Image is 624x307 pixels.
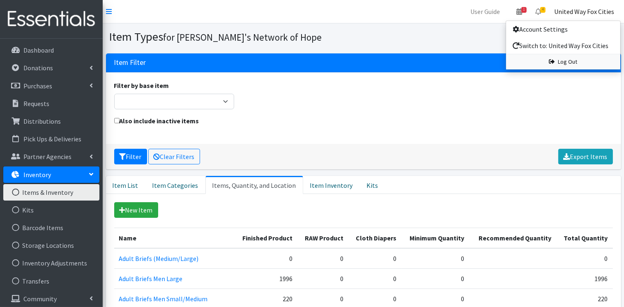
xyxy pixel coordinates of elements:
small: for [PERSON_NAME]'s Network of Hope [163,31,322,43]
td: 0 [402,248,470,269]
p: Community [23,295,57,303]
th: Minimum Quantity [402,228,470,248]
a: Items & Inventory [3,184,99,201]
a: Log Out [506,54,620,69]
a: Adult Briefs Men Small/Medium [119,295,208,303]
p: Dashboard [23,46,54,54]
a: Clear Filters [148,149,200,164]
img: HumanEssentials [3,5,99,33]
td: 1996 [556,268,613,289]
p: Pick Ups & Deliveries [23,135,81,143]
h3: Item Filter [114,58,146,67]
a: Pick Ups & Deliveries [3,131,99,147]
td: 0 [235,248,297,269]
a: Adult Briefs (Medium/Large) [119,254,199,263]
a: New Item [114,202,158,218]
td: 0 [348,248,401,269]
p: Partner Agencies [23,152,71,161]
p: Purchases [23,82,52,90]
a: Inventory Adjustments [3,255,99,271]
a: Dashboard [3,42,99,58]
a: 4 [529,3,548,20]
a: Switch to: United Way Fox Cities [506,37,620,54]
p: Inventory [23,171,51,179]
a: Requests [3,95,99,112]
td: 0 [402,268,470,289]
a: Storage Locations [3,237,99,254]
a: Item Inventory [303,176,360,194]
a: Export Items [558,149,613,164]
td: 1996 [235,268,297,289]
a: Items, Quantity, and Location [205,176,303,194]
a: Transfers [3,273,99,289]
td: 0 [297,268,348,289]
span: 4 [540,7,546,13]
a: Item Categories [145,176,205,194]
h1: Item Types [109,30,361,44]
td: 0 [556,248,613,269]
a: Kits [360,176,385,194]
th: Cloth Diapers [348,228,401,248]
td: 0 [297,248,348,269]
a: Barcode Items [3,219,99,236]
a: Partner Agencies [3,148,99,165]
th: RAW Product [297,228,348,248]
a: Inventory [3,166,99,183]
td: 0 [348,268,401,289]
button: Filter [114,149,147,164]
a: United Way Fox Cities [548,3,621,20]
a: User Guide [464,3,507,20]
a: Adult Briefs Men Large [119,275,183,283]
input: Also include inactive items [114,118,120,123]
a: Kits [3,202,99,218]
a: Donations [3,60,99,76]
th: Recommended Quantity [470,228,556,248]
p: Distributions [23,117,61,125]
a: Item List [106,176,145,194]
th: Name [114,228,235,248]
a: Community [3,291,99,307]
p: Donations [23,64,53,72]
label: Filter by base item [114,81,169,90]
span: 1 [521,7,527,13]
p: Requests [23,99,49,108]
a: Distributions [3,113,99,129]
th: Finished Product [235,228,297,248]
a: Purchases [3,78,99,94]
label: Also include inactive items [114,116,199,126]
a: Account Settings [506,21,620,37]
a: 1 [510,3,529,20]
th: Total Quantity [556,228,613,248]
